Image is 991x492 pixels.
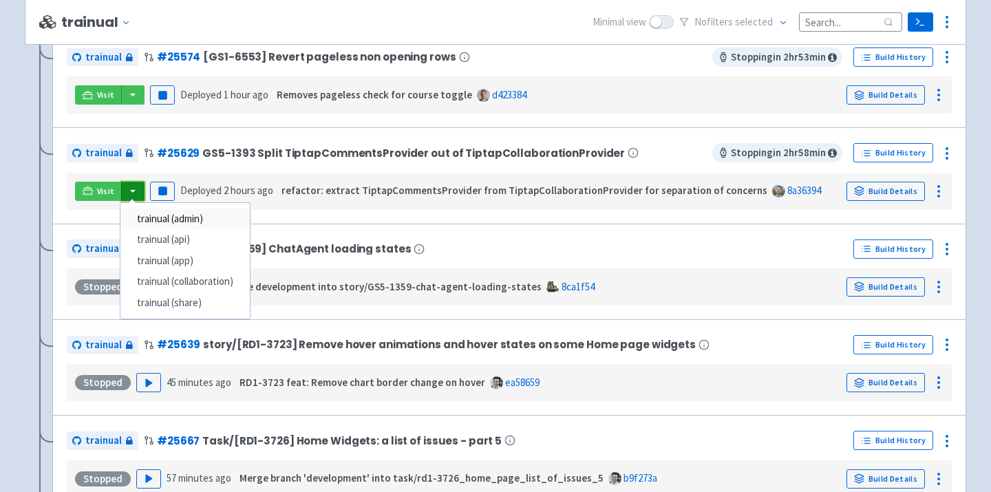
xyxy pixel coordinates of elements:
[593,14,646,30] span: Minimal view
[853,143,933,162] a: Build History
[67,144,138,162] a: trainual
[239,471,604,484] strong: Merge branch 'development' into task/rd1-3726_home_page_list_of_issues_5
[853,47,933,67] a: Build History
[97,89,115,100] span: Visit
[224,88,268,101] time: 1 hour ago
[75,471,131,486] div: Stopped
[624,471,657,484] a: b9f273a
[157,337,200,352] a: #25639
[157,434,200,448] a: #25667
[67,336,138,354] a: trainual
[202,435,502,447] span: Task/[RD1-3726] Home Widgets: a list of issues - part 5
[61,14,136,30] button: trainual
[67,431,138,450] a: trainual
[67,239,138,258] a: trainual
[180,184,273,197] span: Deployed
[712,47,842,67] span: Stopping in 2 hr 53 min
[150,85,175,105] button: Pause
[846,373,925,392] a: Build Details
[85,241,122,257] span: trainual
[85,145,122,161] span: trainual
[180,88,268,101] span: Deployed
[203,339,696,350] span: story/[RD1-3723] Remove hover animations and hover states on some Home page widgets
[150,182,175,201] button: Pause
[787,184,821,197] a: 8a36394
[846,85,925,105] a: Build Details
[224,184,273,197] time: 2 hours ago
[505,376,540,389] a: ea58659
[203,51,456,63] span: [GS1-6553] Revert pageless non opening rows
[735,15,773,28] span: selected
[67,48,138,67] a: trainual
[712,143,842,162] span: Stopping in 2 hr 58 min
[120,292,250,314] a: trainual (share)
[75,375,131,390] div: Stopped
[853,431,933,450] a: Build History
[157,146,200,160] a: #25629
[846,469,925,489] a: Build Details
[157,50,200,64] a: #25574
[281,184,767,197] strong: refactor: extract TiptapCommentsProvider from TiptapCollaborationProvider for separation of concerns
[277,88,472,101] strong: Removes pageless check for course toggle
[846,182,925,201] a: Build Details
[85,433,122,449] span: trainual
[120,229,250,250] a: trainual (api)
[120,250,250,272] a: trainual (app)
[202,147,625,159] span: GS5-1393 Split TiptapCommentsProvider out of TiptapCollaborationProvider
[136,469,161,489] button: Play
[120,208,250,230] a: trainual (admin)
[85,50,122,65] span: trainual
[908,12,933,32] a: Terminal
[224,280,542,293] strong: Merge development into story/GS5-1359-chat-agent-loading-states
[75,182,122,201] a: Visit
[85,337,122,353] span: trainual
[167,376,231,389] time: 45 minutes ago
[853,239,933,259] a: Build History
[239,376,485,389] strong: RD1-3723 feat: Remove chart border change on hover
[203,243,411,255] span: [GS5-1359] ChatAgent loading states
[120,271,250,292] a: trainual (collaboration)
[136,373,161,392] button: Play
[492,88,526,101] a: d423384
[75,279,131,295] div: Stopped
[562,280,595,293] a: 8ca1f54
[846,277,925,297] a: Build Details
[853,335,933,354] a: Build History
[167,471,231,484] time: 57 minutes ago
[694,14,773,30] span: No filter s
[799,12,902,31] input: Search...
[75,85,122,105] a: Visit
[97,186,115,197] span: Visit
